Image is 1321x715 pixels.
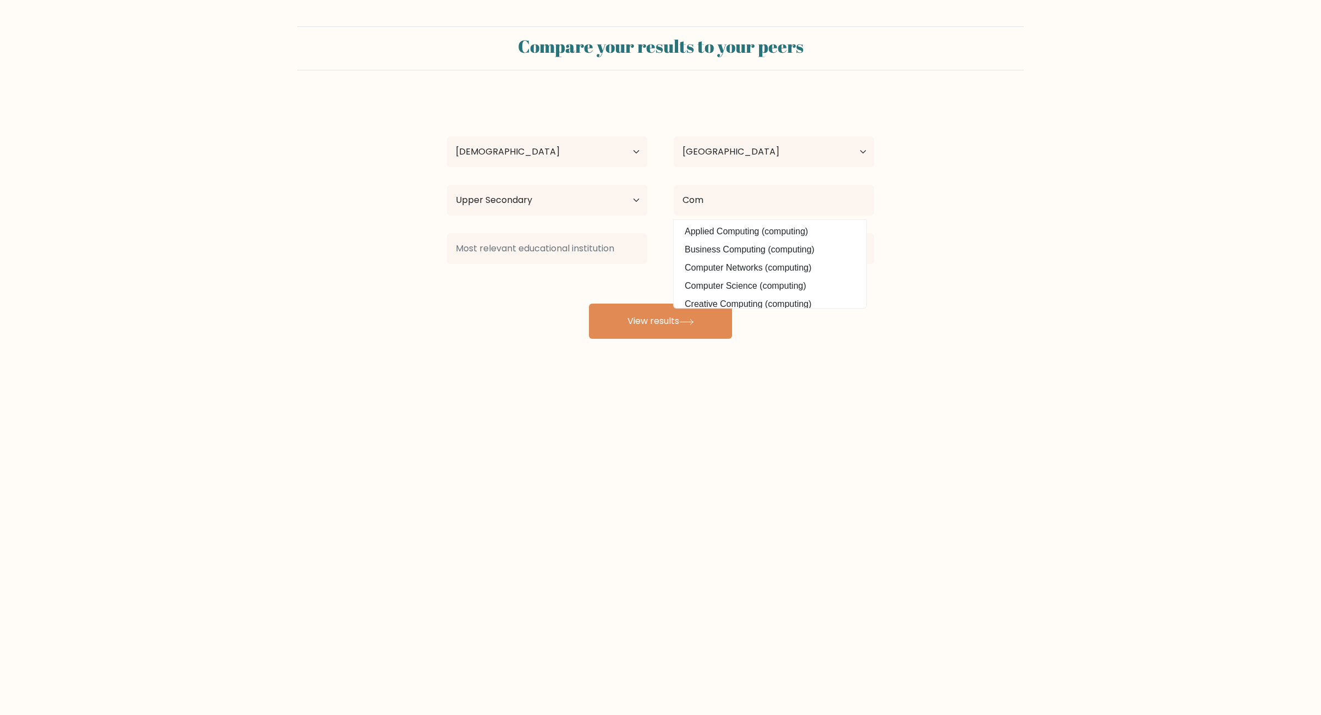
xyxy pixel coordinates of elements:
h2: Compare your results to your peers [304,36,1017,57]
input: Most relevant educational institution [447,233,647,264]
input: What did you study? [674,185,874,216]
button: View results [589,304,732,339]
option: Computer Networks (computing) [676,259,864,277]
option: Applied Computing (computing) [676,223,864,240]
option: Computer Science (computing) [676,277,864,295]
option: Business Computing (computing) [676,241,864,258]
option: Creative Computing (computing) [676,295,864,313]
